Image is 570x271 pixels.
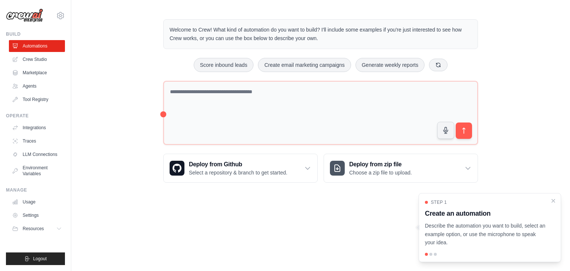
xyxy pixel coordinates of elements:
div: Operate [6,113,65,119]
span: Resources [23,226,44,232]
button: Generate weekly reports [356,58,425,72]
p: Select a repository & branch to get started. [189,169,287,176]
h3: Deploy from Github [189,160,287,169]
p: Describe the automation you want to build, select an example option, or use the microphone to spe... [425,222,546,247]
a: Automations [9,40,65,52]
button: Score inbound leads [194,58,254,72]
iframe: Chat Widget [533,235,570,271]
button: Close walkthrough [550,198,556,204]
a: Traces [9,135,65,147]
button: Logout [6,252,65,265]
h3: Deploy from zip file [349,160,412,169]
a: LLM Connections [9,148,65,160]
p: Welcome to Crew! What kind of automation do you want to build? I'll include some examples if you'... [170,26,472,43]
a: Marketplace [9,67,65,79]
a: Environment Variables [9,162,65,180]
a: Agents [9,80,65,92]
button: Create email marketing campaigns [258,58,351,72]
span: Step 1 [431,199,447,205]
a: Crew Studio [9,53,65,65]
div: Manage [6,187,65,193]
button: Resources [9,223,65,235]
p: Choose a zip file to upload. [349,169,412,176]
a: Integrations [9,122,65,134]
a: Settings [9,209,65,221]
a: Usage [9,196,65,208]
a: Tool Registry [9,94,65,105]
span: Logout [33,256,47,262]
div: Build [6,31,65,37]
img: Logo [6,9,43,23]
h3: Create an automation [425,208,546,219]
